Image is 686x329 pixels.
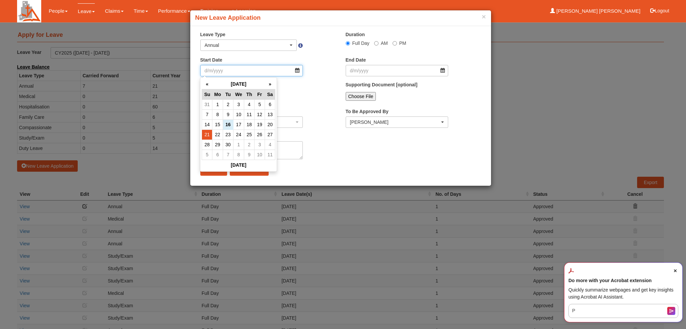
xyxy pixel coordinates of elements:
[233,140,244,150] td: 1
[244,109,254,119] td: 11
[244,89,254,99] th: Th
[202,99,212,109] td: 31
[265,79,275,89] th: »
[352,40,369,46] span: Full Day
[265,150,275,160] td: 11
[202,109,212,119] td: 7
[200,65,303,76] input: d/m/yyyy
[212,140,223,150] td: 29
[244,99,254,109] td: 4
[346,116,449,128] button: Benjamin Lee Gin Huat
[482,13,486,20] button: ×
[265,99,275,109] td: 6
[202,79,212,89] th: «
[254,150,265,160] td: 10
[212,109,223,119] td: 8
[244,119,254,130] td: 18
[212,89,223,99] th: Mo
[202,150,212,160] td: 5
[381,40,388,46] span: AM
[254,109,265,119] td: 12
[265,130,275,140] td: 27
[223,99,233,109] td: 2
[254,99,265,109] td: 5
[346,92,376,101] input: Choose File
[265,140,275,150] td: 4
[233,130,244,140] td: 24
[399,40,406,46] span: PM
[244,140,254,150] td: 2
[346,108,389,115] label: To Be Approved By
[212,99,223,109] td: 1
[265,119,275,130] td: 20
[233,109,244,119] td: 10
[202,160,275,170] th: [DATE]
[233,99,244,109] td: 3
[200,39,297,51] button: Annual
[346,81,418,88] label: Supporting Document [optional]
[202,140,212,150] td: 28
[265,89,275,99] th: Sa
[254,140,265,150] td: 3
[212,119,223,130] td: 15
[244,130,254,140] td: 25
[233,89,244,99] th: We
[244,150,254,160] td: 9
[202,89,212,99] th: Su
[212,130,223,140] td: 22
[254,89,265,99] th: Fr
[223,89,233,99] th: Tu
[233,150,244,160] td: 8
[346,57,366,63] label: End Date
[202,119,212,130] td: 14
[254,130,265,140] td: 26
[350,119,440,126] div: [PERSON_NAME]
[212,79,265,89] th: [DATE]
[254,119,265,130] td: 19
[223,119,233,130] td: 16
[223,150,233,160] td: 7
[205,42,289,49] div: Annual
[223,130,233,140] td: 23
[346,31,365,38] label: Duration
[223,109,233,119] td: 9
[223,140,233,150] td: 30
[265,109,275,119] td: 13
[346,65,449,76] input: d/m/yyyy
[212,150,223,160] td: 6
[233,119,244,130] td: 17
[200,57,222,63] label: Start Date
[202,130,212,140] td: 21
[200,31,225,38] label: Leave Type
[195,14,261,21] b: New Leave Application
